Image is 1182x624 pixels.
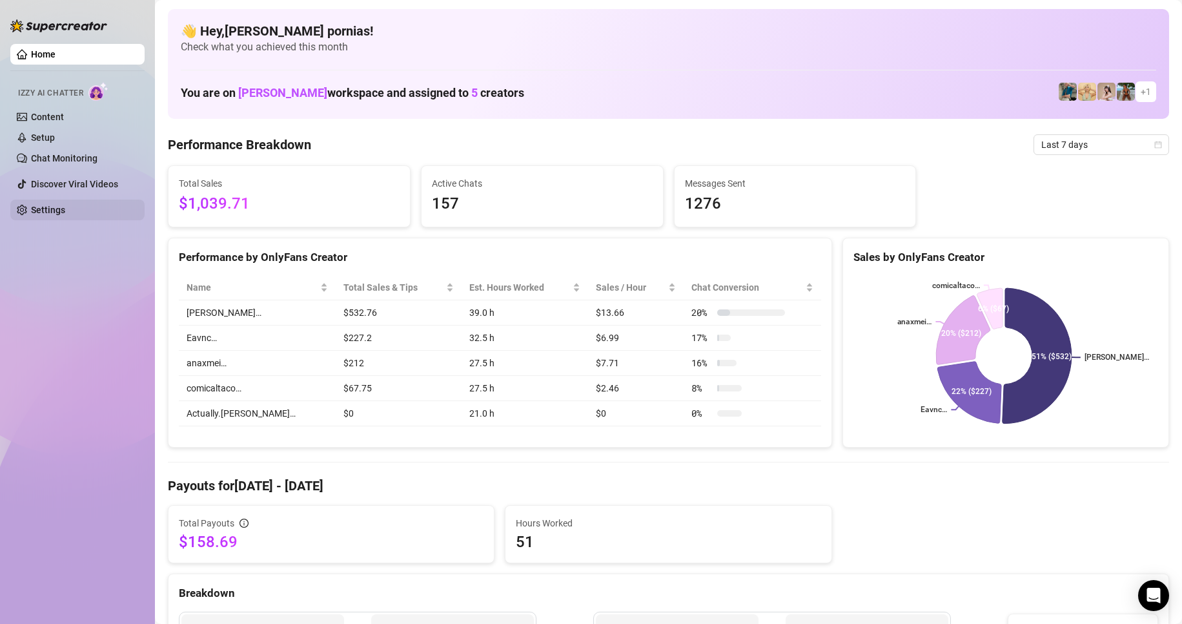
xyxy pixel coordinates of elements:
[1138,580,1169,611] div: Open Intercom Messenger
[588,376,684,401] td: $2.46
[238,86,327,99] span: [PERSON_NAME]
[1078,83,1096,101] img: Actually.Maria
[588,401,684,426] td: $0
[691,381,712,395] span: 8 %
[516,516,820,530] span: Hours Worked
[691,331,712,345] span: 17 %
[179,401,336,426] td: Actually.[PERSON_NAME]…
[10,19,107,32] img: logo-BBDzfeDw.svg
[432,176,653,191] span: Active Chats
[179,275,336,300] th: Name
[181,40,1156,54] span: Check what you achieved this month
[18,87,83,99] span: Izzy AI Chatter
[588,275,684,300] th: Sales / Hour
[462,376,588,401] td: 27.5 h
[685,192,906,216] span: 1276
[1059,83,1077,101] img: Eavnc
[88,82,108,101] img: AI Chatter
[179,585,1158,602] div: Breakdown
[685,176,906,191] span: Messages Sent
[921,406,947,415] text: Eavnc…
[179,351,336,376] td: anaxmei…
[462,300,588,326] td: 39.0 h
[179,376,336,401] td: comicaltaco…
[1154,141,1162,149] span: calendar
[336,326,462,351] td: $227.2
[1097,83,1116,101] img: anaxmei
[462,351,588,376] td: 27.5 h
[179,192,400,216] span: $1,039.71
[179,249,821,266] div: Performance by OnlyFans Creator
[469,280,570,295] div: Est. Hours Worked
[343,280,443,295] span: Total Sales & Tips
[179,516,234,530] span: Total Payouts
[588,326,684,351] td: $6.99
[588,300,684,326] td: $13.66
[179,532,484,552] span: $158.69
[897,317,932,326] text: anaxmei…
[31,179,118,189] a: Discover Viral Videos
[432,192,653,216] span: 157
[853,249,1158,266] div: Sales by OnlyFans Creator
[596,280,666,295] span: Sales / Hour
[168,477,1169,495] h4: Payouts for [DATE] - [DATE]
[336,300,462,326] td: $532.76
[31,205,65,215] a: Settings
[31,49,56,59] a: Home
[1041,135,1161,154] span: Last 7 days
[932,281,980,290] text: comicaltaco…
[179,326,336,351] td: Eavnc…
[181,86,524,100] h1: You are on workspace and assigned to creators
[471,86,478,99] span: 5
[336,376,462,401] td: $67.75
[168,136,311,154] h4: Performance Breakdown
[516,532,820,552] span: 51
[691,280,803,295] span: Chat Conversion
[462,401,588,426] td: 21.0 h
[336,351,462,376] td: $212
[1117,83,1135,101] img: Libby
[462,326,588,351] td: 32.5 h
[684,275,821,300] th: Chat Conversion
[179,300,336,326] td: [PERSON_NAME]…
[1085,353,1149,362] text: [PERSON_NAME]…
[691,406,712,421] span: 0 %
[31,132,55,143] a: Setup
[691,306,712,320] span: 20 %
[1141,85,1151,99] span: + 1
[31,153,97,163] a: Chat Monitoring
[336,275,462,300] th: Total Sales & Tips
[181,22,1156,40] h4: 👋 Hey, [PERSON_NAME] pornias !
[179,176,400,191] span: Total Sales
[336,401,462,426] td: $0
[691,356,712,370] span: 16 %
[31,112,64,122] a: Content
[239,519,249,528] span: info-circle
[588,351,684,376] td: $7.71
[187,280,318,295] span: Name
